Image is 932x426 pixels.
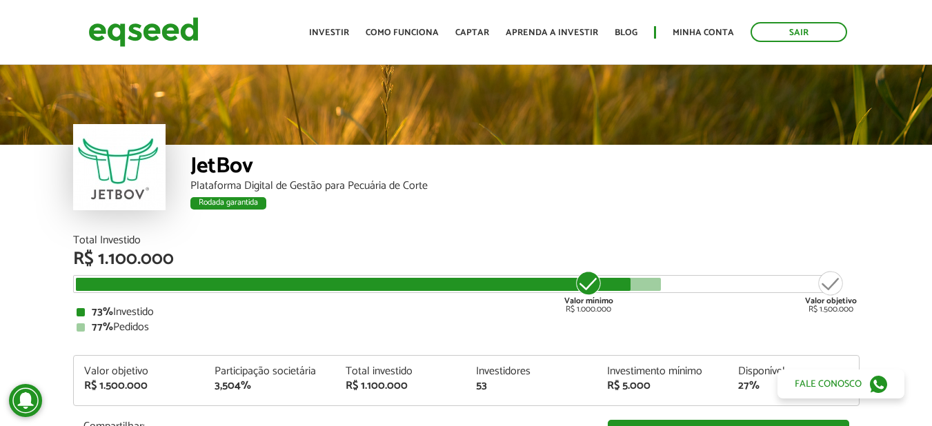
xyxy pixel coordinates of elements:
a: Investir [309,28,349,37]
div: R$ 1.500.000 [805,270,857,314]
div: Participação societária [215,366,325,377]
div: R$ 1.100.000 [73,250,860,268]
a: Minha conta [673,28,734,37]
a: Blog [615,28,637,37]
div: 53 [476,381,586,392]
a: Sair [751,22,847,42]
strong: 73% [92,303,113,321]
div: Investimento mínimo [607,366,717,377]
a: Captar [455,28,489,37]
div: 3,504% [215,381,325,392]
div: Investidores [476,366,586,377]
div: R$ 5.000 [607,381,717,392]
div: Total investido [346,366,456,377]
div: Disponível [738,366,849,377]
strong: Valor objetivo [805,294,857,307]
div: Investido [77,307,856,318]
div: JetBov [190,155,860,181]
div: R$ 1.000.000 [563,270,615,314]
strong: Valor mínimo [564,294,613,307]
div: Pedidos [77,322,856,333]
div: R$ 1.100.000 [346,381,456,392]
div: R$ 1.500.000 [84,381,195,392]
div: Rodada garantida [190,197,266,210]
a: Fale conosco [777,369,904,398]
div: Total Investido [73,235,860,246]
div: Valor objetivo [84,366,195,377]
a: Como funciona [366,28,439,37]
img: EqSeed [88,14,199,50]
div: Plataforma Digital de Gestão para Pecuária de Corte [190,181,860,192]
strong: 77% [92,318,113,336]
a: Aprenda a investir [506,28,598,37]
